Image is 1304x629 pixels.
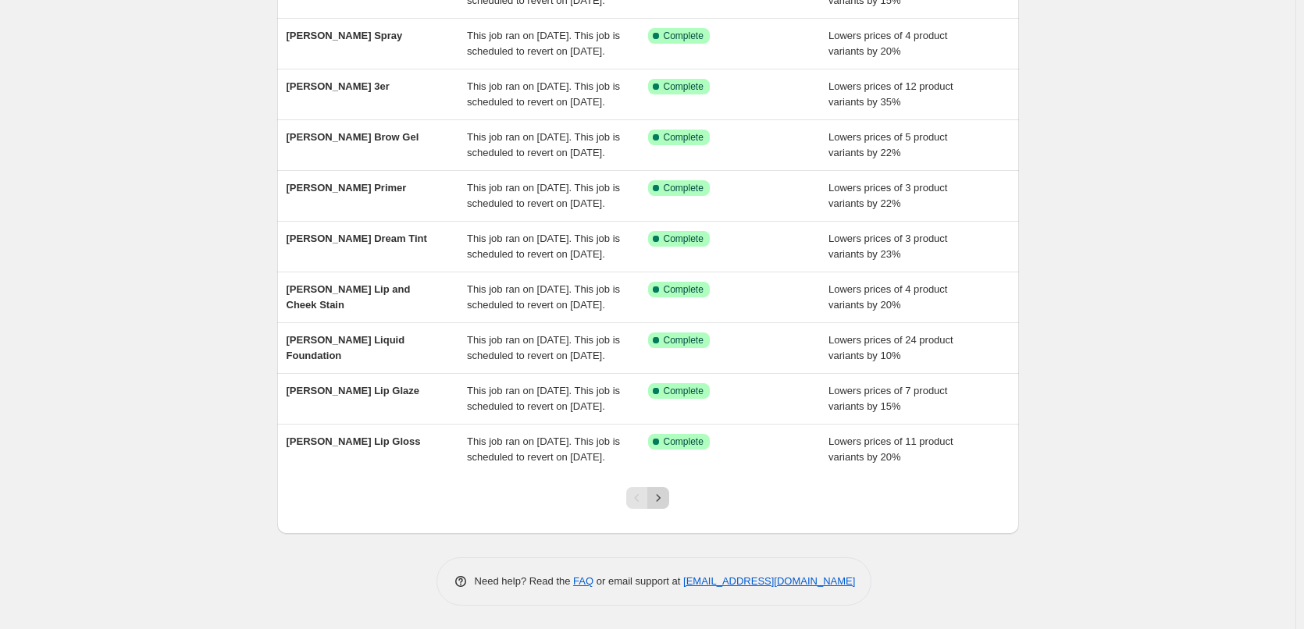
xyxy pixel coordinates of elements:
span: [PERSON_NAME] Dream Tint [287,233,427,244]
span: This job ran on [DATE]. This job is scheduled to revert on [DATE]. [467,233,620,260]
span: Complete [664,30,704,42]
span: Lowers prices of 4 product variants by 20% [828,30,947,57]
span: This job ran on [DATE]. This job is scheduled to revert on [DATE]. [467,80,620,108]
span: [PERSON_NAME] Lip and Cheek Stain [287,283,411,311]
span: Complete [664,80,704,93]
a: FAQ [573,575,593,587]
span: Need help? Read the [475,575,574,587]
span: This job ran on [DATE]. This job is scheduled to revert on [DATE]. [467,131,620,158]
a: [EMAIL_ADDRESS][DOMAIN_NAME] [683,575,855,587]
span: This job ran on [DATE]. This job is scheduled to revert on [DATE]. [467,30,620,57]
span: This job ran on [DATE]. This job is scheduled to revert on [DATE]. [467,283,620,311]
span: This job ran on [DATE]. This job is scheduled to revert on [DATE]. [467,385,620,412]
span: Complete [664,385,704,397]
span: [PERSON_NAME] Spray [287,30,403,41]
span: This job ran on [DATE]. This job is scheduled to revert on [DATE]. [467,182,620,209]
span: [PERSON_NAME] Lip Glaze [287,385,419,396]
span: Lowers prices of 12 product variants by 35% [828,80,953,108]
span: [PERSON_NAME] Brow Gel [287,131,419,143]
span: Lowers prices of 4 product variants by 20% [828,283,947,311]
span: [PERSON_NAME] Liquid Foundation [287,334,405,361]
span: Lowers prices of 5 product variants by 22% [828,131,947,158]
span: This job ran on [DATE]. This job is scheduled to revert on [DATE]. [467,435,620,463]
span: Complete [664,182,704,194]
span: [PERSON_NAME] 3er [287,80,390,92]
span: Complete [664,435,704,448]
span: Complete [664,131,704,144]
span: Complete [664,334,704,346]
button: Next [647,487,669,509]
span: [PERSON_NAME] Primer [287,182,407,194]
span: Lowers prices of 11 product variants by 20% [828,435,953,463]
span: Lowers prices of 3 product variants by 22% [828,182,947,209]
span: Lowers prices of 24 product variants by 10% [828,334,953,361]
span: [PERSON_NAME] Lip Gloss [287,435,421,447]
span: Complete [664,283,704,296]
span: or email support at [593,575,683,587]
span: Lowers prices of 7 product variants by 15% [828,385,947,412]
span: This job ran on [DATE]. This job is scheduled to revert on [DATE]. [467,334,620,361]
span: Lowers prices of 3 product variants by 23% [828,233,947,260]
nav: Pagination [626,487,669,509]
span: Complete [664,233,704,245]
